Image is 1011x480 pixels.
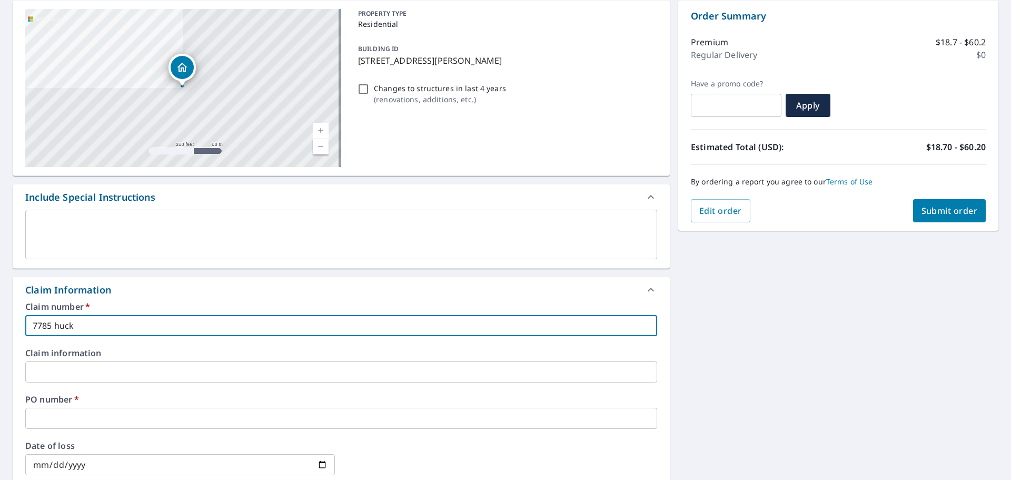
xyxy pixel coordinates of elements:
[691,177,986,187] p: By ordering a report you agree to our
[25,395,657,404] label: PO number
[374,83,506,94] p: Changes to structures in last 4 years
[168,54,196,86] div: Dropped pin, building 1, Residential property, 7785 Huckel Bridge Rd Shipman, IL 62685
[313,139,329,154] a: Current Level 17, Zoom Out
[691,199,750,222] button: Edit order
[786,94,830,117] button: Apply
[936,36,986,48] p: $18.7 - $60.2
[691,9,986,23] p: Order Summary
[358,54,653,67] p: [STREET_ADDRESS][PERSON_NAME]
[358,18,653,30] p: Residential
[794,100,822,111] span: Apply
[374,94,506,105] p: ( renovations, additions, etc. )
[826,177,873,187] a: Terms of Use
[13,277,670,302] div: Claim Information
[699,205,742,217] span: Edit order
[976,48,986,61] p: $0
[25,349,657,357] label: Claim information
[25,190,155,204] div: Include Special Instructions
[691,48,757,61] p: Regular Delivery
[25,302,657,311] label: Claim number
[926,141,986,153] p: $18.70 - $60.20
[691,36,728,48] p: Premium
[921,205,978,217] span: Submit order
[691,141,838,153] p: Estimated Total (USD):
[13,184,670,210] div: Include Special Instructions
[25,442,335,450] label: Date of loss
[358,9,653,18] p: PROPERTY TYPE
[913,199,986,222] button: Submit order
[691,79,781,89] label: Have a promo code?
[25,283,111,297] div: Claim Information
[313,123,329,139] a: Current Level 17, Zoom In
[358,44,399,53] p: BUILDING ID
